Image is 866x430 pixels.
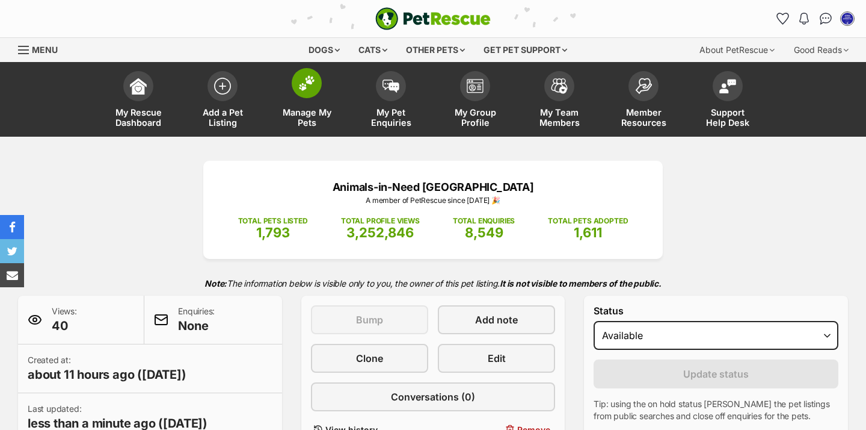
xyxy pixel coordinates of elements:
[794,9,814,28] button: Notifications
[130,78,147,95] img: dashboard-icon-eb2f2d2d3e046f16d808141f083e7271f6b2e854fb5c12c21221c1fb7104beca.svg
[594,398,838,422] p: Tip: using the on hold status [PERSON_NAME] the pet listings from public searches and close off e...
[799,13,809,25] img: notifications-46538b983faf8c2785f20acdc204bb7945ddae34d4c08c2a6579f10ce5e182be.svg
[375,7,491,30] img: logo-e224e6f780fb5917bec1dbf3a21bbac754714ae5b6737aabdf751b685950b380.svg
[838,9,857,28] button: My account
[178,305,215,334] p: Enquiries:
[375,7,491,30] a: PetRescue
[350,38,396,62] div: Cats
[616,107,671,128] span: Member Resources
[111,107,165,128] span: My Rescue Dashboard
[52,305,77,334] p: Views:
[701,107,755,128] span: Support Help Desk
[448,107,502,128] span: My Group Profile
[28,354,186,383] p: Created at:
[686,65,770,137] a: Support Help Desk
[311,344,428,373] a: Clone
[475,313,518,327] span: Add note
[594,360,838,388] button: Update status
[221,179,645,195] p: Animals-in-Need [GEOGRAPHIC_DATA]
[180,65,265,137] a: Add a Pet Listing
[475,38,576,62] div: Get pet support
[635,78,652,94] img: member-resources-icon-8e73f808a243e03378d46382f2149f9095a855e16c252ad45f914b54edf8863c.svg
[28,366,186,383] span: about 11 hours ago ([DATE])
[238,216,308,226] p: TOTAL PETS LISTED
[311,382,556,411] a: Conversations (0)
[356,351,383,366] span: Clone
[311,305,428,334] button: Bump
[574,225,602,240] span: 1,611
[548,216,628,226] p: TOTAL PETS ADOPTED
[773,9,792,28] a: Favourites
[18,38,66,60] a: Menu
[719,79,736,93] img: help-desk-icon-fdf02630f3aa405de69fd3d07c3f3aa587a6932b1a1747fa1d2bba05be0121f9.svg
[465,225,503,240] span: 8,549
[453,216,515,226] p: TOTAL ENQUIRIES
[820,13,832,25] img: chat-41dd97257d64d25036548639549fe6c8038ab92f7586957e7f3b1b290dea8141.svg
[364,107,418,128] span: My Pet Enquiries
[300,38,348,62] div: Dogs
[18,271,848,296] p: The information below is visible only to you, the owner of this pet listing.
[256,225,290,240] span: 1,793
[178,317,215,334] span: None
[265,65,349,137] a: Manage My Pets
[391,390,475,404] span: Conversations (0)
[52,317,77,334] span: 40
[96,65,180,137] a: My Rescue Dashboard
[467,79,484,93] img: group-profile-icon-3fa3cf56718a62981997c0bc7e787c4b2cf8bcc04b72c1350f741eb67cf2f40e.svg
[214,78,231,95] img: add-pet-listing-icon-0afa8454b4691262ce3f59096e99ab1cd57d4a30225e0717b998d2c9b9846f56.svg
[341,216,420,226] p: TOTAL PROFILE VIEWS
[356,313,383,327] span: Bump
[683,367,749,381] span: Update status
[204,278,227,288] strong: Note:
[438,344,555,373] a: Edit
[551,78,568,94] img: team-members-icon-5396bd8760b3fe7c0b43da4ab00e1e3bb1a5d9ba89233759b79545d2d3fc5d0d.svg
[532,107,586,128] span: My Team Members
[221,195,645,206] p: A member of PetRescue since [DATE] 🎉
[438,305,555,334] a: Add note
[601,65,686,137] a: Member Resources
[433,65,517,137] a: My Group Profile
[500,278,662,288] strong: It is not visible to members of the public.
[488,351,506,366] span: Edit
[517,65,601,137] a: My Team Members
[691,38,783,62] div: About PetRescue
[594,305,838,316] label: Status
[195,107,250,128] span: Add a Pet Listing
[816,9,835,28] a: Conversations
[280,107,334,128] span: Manage My Pets
[382,79,399,93] img: pet-enquiries-icon-7e3ad2cf08bfb03b45e93fb7055b45f3efa6380592205ae92323e6603595dc1f.svg
[773,9,857,28] ul: Account quick links
[298,75,315,91] img: manage-my-pets-icon-02211641906a0b7f246fdf0571729dbe1e7629f14944591b6c1af311fb30b64b.svg
[346,225,414,240] span: 3,252,846
[32,45,58,55] span: Menu
[785,38,857,62] div: Good Reads
[841,13,853,25] img: Martine Lupton profile pic
[398,38,473,62] div: Other pets
[349,65,433,137] a: My Pet Enquiries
